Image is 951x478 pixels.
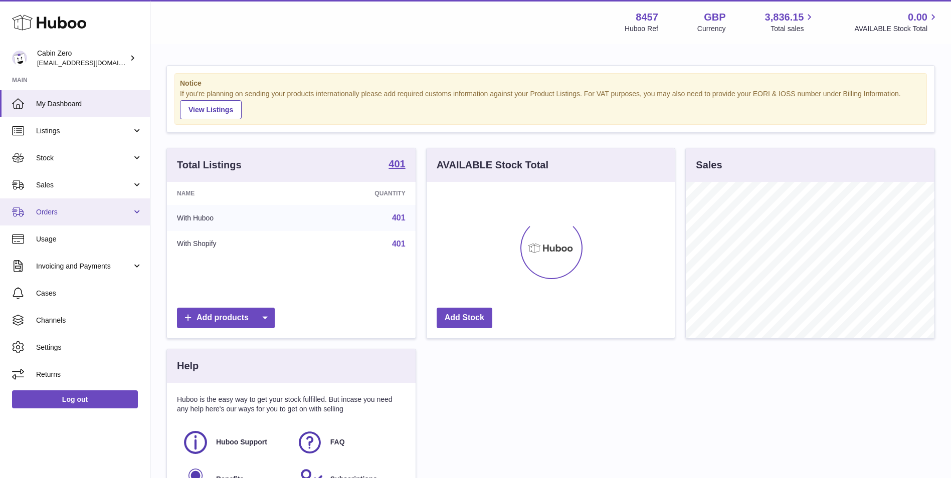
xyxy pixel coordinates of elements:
div: If you're planning on sending your products internationally please add required customs informati... [180,89,921,119]
td: With Huboo [167,205,301,231]
span: My Dashboard [36,99,142,109]
img: internalAdmin-8457@internal.huboo.com [12,51,27,66]
div: Currency [697,24,726,34]
h3: Help [177,359,199,373]
span: 0.00 [908,11,927,24]
strong: GBP [704,11,725,24]
a: View Listings [180,100,242,119]
span: Channels [36,316,142,325]
div: Huboo Ref [625,24,658,34]
a: 401 [392,240,406,248]
td: With Shopify [167,231,301,257]
a: 0.00 AVAILABLE Stock Total [854,11,939,34]
strong: 401 [389,159,405,169]
span: 3,836.15 [765,11,804,24]
h3: Sales [696,158,722,172]
span: Returns [36,370,142,379]
span: Settings [36,343,142,352]
a: Add products [177,308,275,328]
a: Add Stock [437,308,492,328]
span: [EMAIL_ADDRESS][DOMAIN_NAME] [37,59,147,67]
span: Sales [36,180,132,190]
th: Name [167,182,301,205]
a: Log out [12,390,138,408]
span: Invoicing and Payments [36,262,132,271]
h3: Total Listings [177,158,242,172]
span: Cases [36,289,142,298]
span: Orders [36,207,132,217]
a: 3,836.15 Total sales [765,11,816,34]
a: 401 [389,159,405,171]
th: Quantity [301,182,415,205]
p: Huboo is the easy way to get your stock fulfilled. But incase you need any help here's our ways f... [177,395,406,414]
span: Usage [36,234,142,244]
span: FAQ [330,437,345,447]
div: Cabin Zero [37,49,127,68]
span: AVAILABLE Stock Total [854,24,939,34]
a: FAQ [296,429,401,456]
span: Total sales [771,24,815,34]
span: Stock [36,153,132,163]
h3: AVAILABLE Stock Total [437,158,548,172]
strong: Notice [180,79,921,88]
span: Huboo Support [216,437,267,447]
a: 401 [392,213,406,222]
strong: 8457 [636,11,658,24]
span: Listings [36,126,132,136]
a: Huboo Support [182,429,286,456]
